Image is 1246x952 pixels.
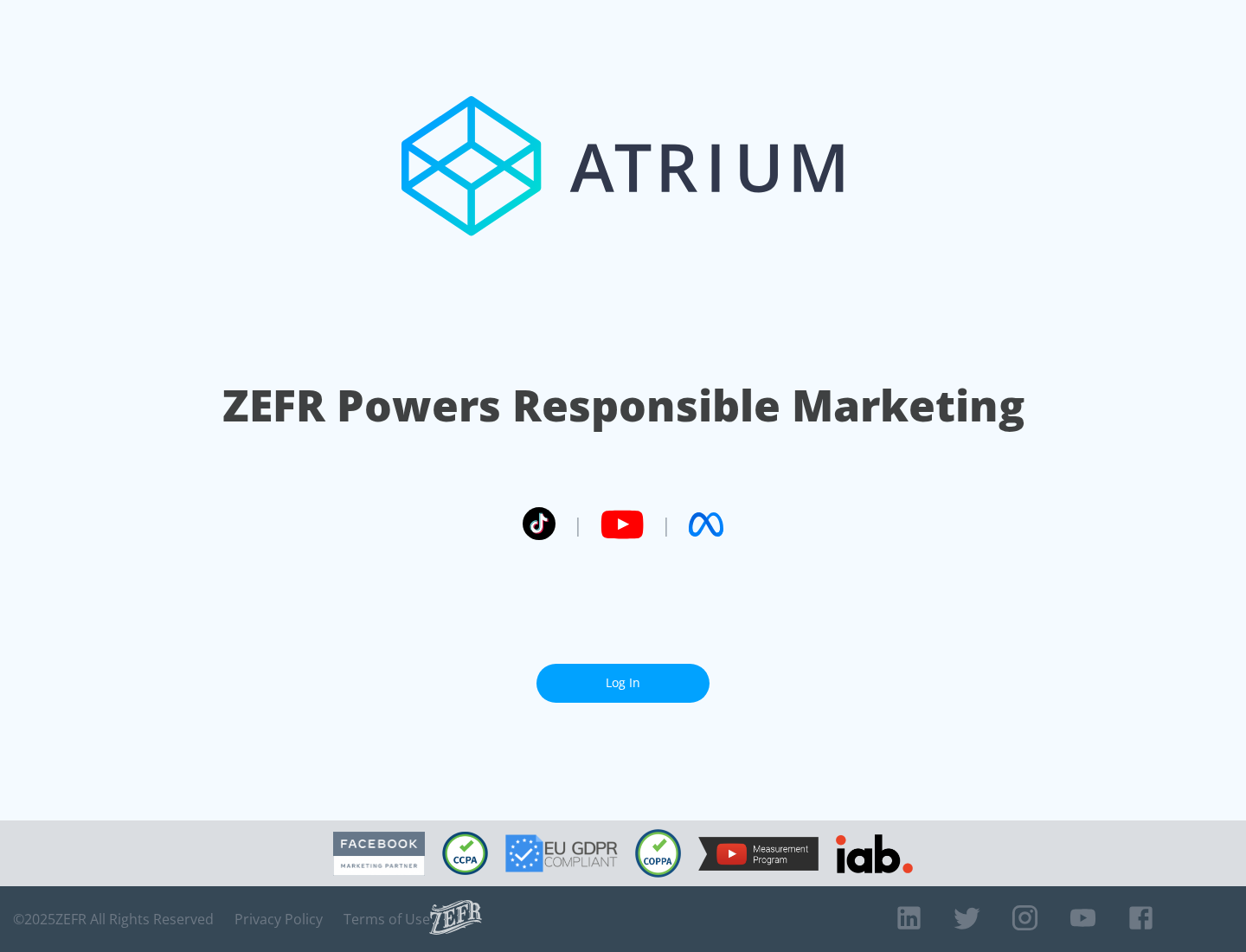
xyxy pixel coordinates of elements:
img: COPPA Compliant [635,829,681,878]
h1: ZEFR Powers Responsible Marketing [222,376,1024,435]
span: | [661,511,671,537]
img: CCPA Compliant [442,832,488,875]
img: Facebook Marketing Partner [333,832,425,876]
img: GDPR Compliant [505,834,618,872]
a: Terms of Use [344,910,430,928]
a: Log In [536,664,710,703]
img: IAB [836,834,913,873]
span: © 2025 ZEFR All Rights Reserved [13,910,214,928]
img: YouTube Measurement Program [698,837,819,871]
span: | [573,511,583,537]
a: Privacy Policy [234,910,323,928]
